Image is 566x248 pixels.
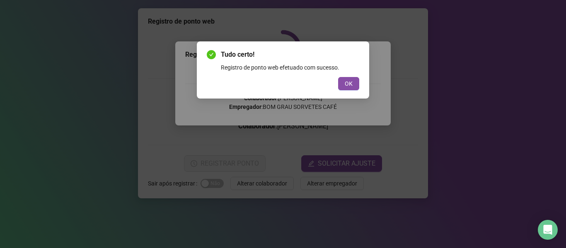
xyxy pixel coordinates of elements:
span: OK [345,79,353,88]
div: Open Intercom Messenger [538,220,558,240]
span: check-circle [207,50,216,59]
div: Registro de ponto web efetuado com sucesso. [221,63,359,72]
span: Tudo certo! [221,50,359,60]
button: OK [338,77,359,90]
